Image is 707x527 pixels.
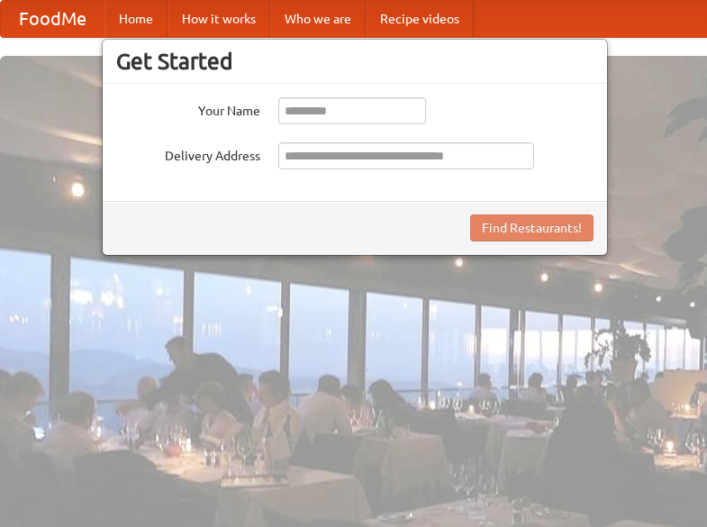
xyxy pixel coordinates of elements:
[1,1,104,37] a: FoodMe
[116,142,260,165] label: Delivery Address
[168,1,270,37] a: How it works
[270,1,366,37] a: Who we are
[104,1,168,37] a: Home
[116,48,594,75] h3: Get Started
[116,97,260,120] label: Your Name
[366,1,474,37] a: Recipe videos
[470,214,594,241] button: Find Restaurants!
